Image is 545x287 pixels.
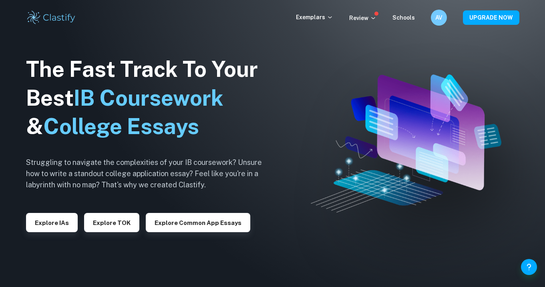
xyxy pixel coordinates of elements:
[74,85,223,110] span: IB Coursework
[296,13,333,22] p: Exemplars
[146,213,250,232] button: Explore Common App essays
[521,259,537,275] button: Help and Feedback
[84,219,139,226] a: Explore TOK
[311,74,501,212] img: Clastify hero
[26,213,78,232] button: Explore IAs
[84,213,139,232] button: Explore TOK
[431,10,447,26] button: AV
[26,219,78,226] a: Explore IAs
[434,13,443,22] h6: AV
[43,114,199,139] span: College Essays
[392,14,415,21] a: Schools
[26,10,77,26] img: Clastify logo
[349,14,376,22] p: Review
[26,157,274,191] h6: Struggling to navigate the complexities of your IB coursework? Unsure how to write a standout col...
[26,55,274,141] h1: The Fast Track To Your Best &
[146,219,250,226] a: Explore Common App essays
[463,10,519,25] button: UPGRADE NOW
